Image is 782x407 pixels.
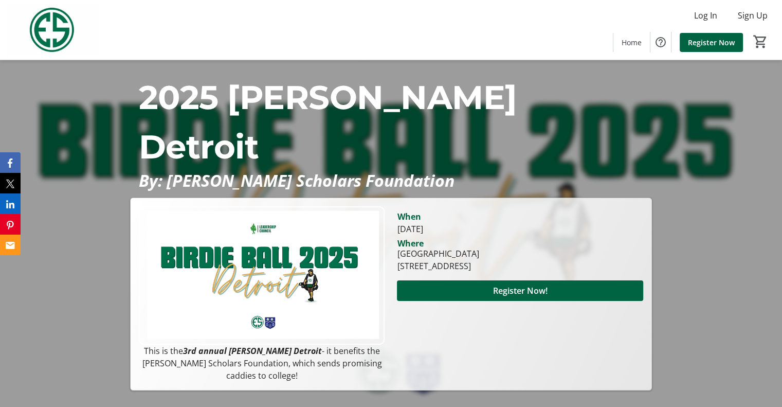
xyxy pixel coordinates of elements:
[688,37,735,48] span: Register Now
[397,210,421,223] div: When
[694,9,717,22] span: Log In
[650,32,671,52] button: Help
[738,9,768,22] span: Sign Up
[397,247,479,260] div: [GEOGRAPHIC_DATA]
[730,7,776,24] button: Sign Up
[397,260,479,272] div: [STREET_ADDRESS]
[138,73,643,171] p: 2025 [PERSON_NAME] Detroit
[138,169,454,191] em: By: [PERSON_NAME] Scholars Foundation
[397,223,643,235] div: [DATE]
[686,7,725,24] button: Log In
[183,345,322,357] em: 3rd annual [PERSON_NAME] Detroit
[751,32,770,51] button: Cart
[6,4,98,56] img: Evans Scholars Foundation's Logo
[680,33,743,52] a: Register Now
[622,37,642,48] span: Home
[493,285,547,297] span: Register Now!
[397,239,423,247] div: Where
[613,33,650,52] a: Home
[397,280,643,301] button: Register Now!
[139,345,385,382] p: This is the - it benefits the [PERSON_NAME] Scholars Foundation, which sends promising caddies to...
[139,206,385,345] img: Campaign CTA Media Photo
